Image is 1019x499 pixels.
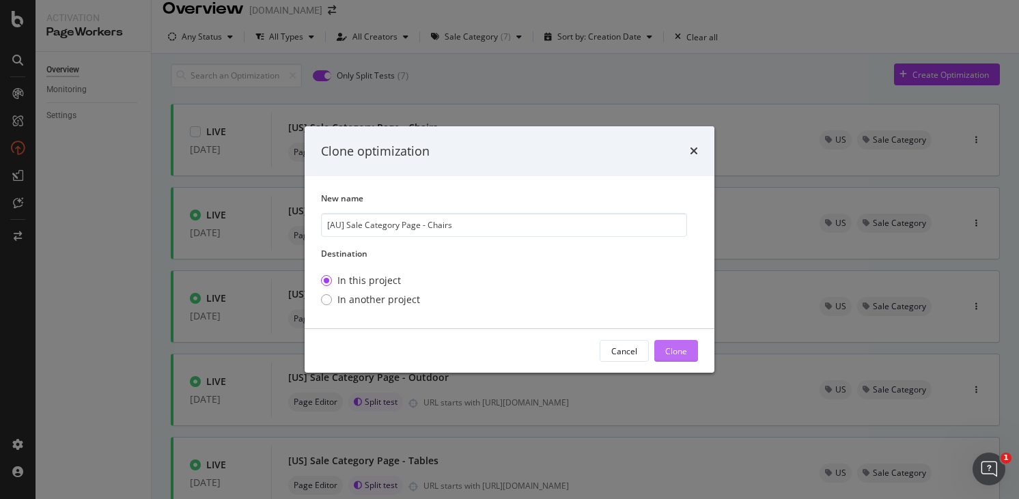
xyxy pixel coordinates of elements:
[305,126,714,373] div: modal
[611,345,637,357] div: Cancel
[321,248,687,259] label: Destination
[321,193,687,204] label: New name
[1001,453,1011,464] span: 1
[665,345,687,357] div: Clone
[321,274,420,287] div: In this project
[337,274,401,287] div: In this project
[321,293,420,306] div: In another project
[600,340,649,362] button: Cancel
[690,143,698,160] div: times
[973,453,1005,485] iframe: Intercom live chat
[321,143,430,160] div: Clone optimization
[337,293,420,306] div: In another project
[654,340,698,362] button: Clone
